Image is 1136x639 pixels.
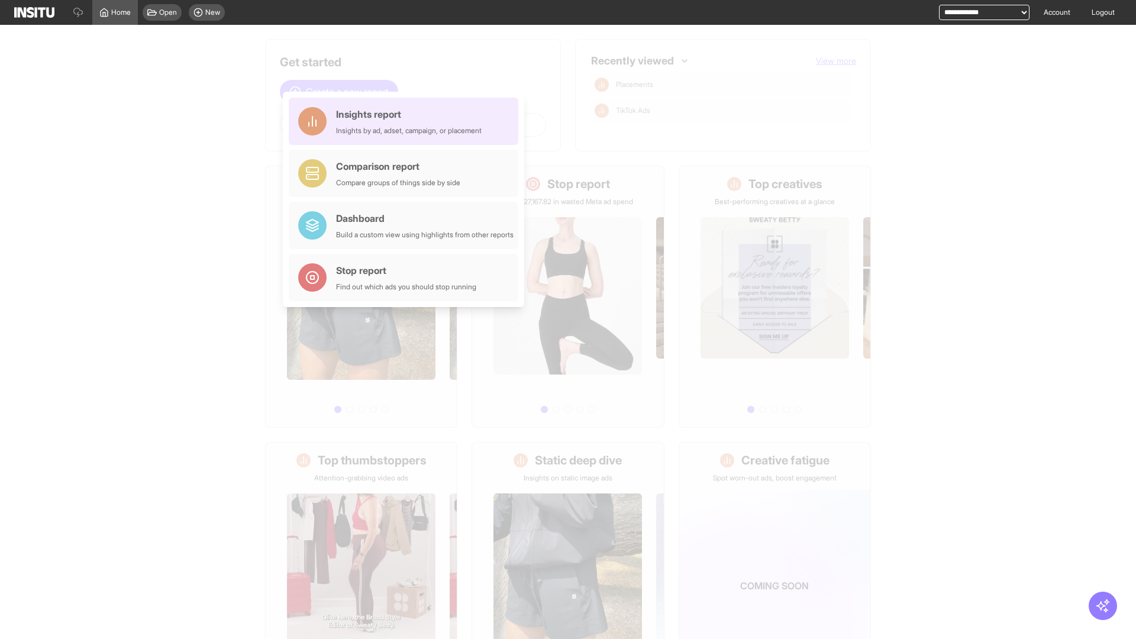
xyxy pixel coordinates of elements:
[159,8,177,17] span: Open
[14,7,54,18] img: Logo
[111,8,131,17] span: Home
[336,282,476,292] div: Find out which ads you should stop running
[205,8,220,17] span: New
[336,126,482,135] div: Insights by ad, adset, campaign, or placement
[336,211,514,225] div: Dashboard
[336,230,514,240] div: Build a custom view using highlights from other reports
[336,107,482,121] div: Insights report
[336,178,460,188] div: Compare groups of things side by side
[336,263,476,277] div: Stop report
[336,159,460,173] div: Comparison report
